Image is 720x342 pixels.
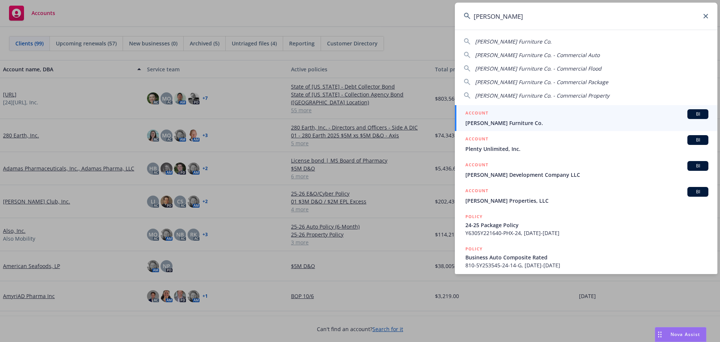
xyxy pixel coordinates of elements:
a: ACCOUNTBI[PERSON_NAME] Development Company LLC [455,157,717,183]
div: Drag to move [655,327,664,342]
a: POLICYBusiness Auto Composite Rated810-5Y253545-24-14-G, [DATE]-[DATE] [455,241,717,273]
span: [PERSON_NAME] Furniture Co. [465,119,708,127]
span: [PERSON_NAME] Furniture Co. - Commercial Package [475,78,608,86]
h5: ACCOUNT [465,187,488,196]
span: [PERSON_NAME] Furniture Co. - Commercial Property [475,92,609,99]
span: 810-5Y253545-24-14-G, [DATE]-[DATE] [465,261,708,269]
h5: POLICY [465,245,483,253]
span: Y6305Y221640-PHX-24, [DATE]-[DATE] [465,229,708,237]
a: POLICY24-25 Package PolicyY6305Y221640-PHX-24, [DATE]-[DATE] [455,209,717,241]
h5: POLICY [465,213,483,220]
span: [PERSON_NAME] Furniture Co. - Commercial Flood [475,65,601,72]
span: [PERSON_NAME] Furniture Co. [475,38,552,45]
span: Plenty Unlimited, Inc. [465,145,708,153]
span: BI [690,163,705,169]
span: Business Auto Composite Rated [465,253,708,261]
span: [PERSON_NAME] Furniture Co. - Commercial Auto [475,51,600,59]
span: BI [690,111,705,118]
a: ACCOUNTBI[PERSON_NAME] Furniture Co. [455,105,717,131]
button: Nova Assist [655,327,706,342]
span: [PERSON_NAME] Properties, LLC [465,197,708,205]
span: Nova Assist [670,331,700,337]
h5: ACCOUNT [465,135,488,144]
a: ACCOUNTBIPlenty Unlimited, Inc. [455,131,717,157]
h5: ACCOUNT [465,161,488,170]
input: Search... [455,3,717,30]
span: 24-25 Package Policy [465,221,708,229]
h5: ACCOUNT [465,109,488,118]
span: [PERSON_NAME] Development Company LLC [465,171,708,179]
span: BI [690,137,705,143]
span: BI [690,188,705,195]
a: ACCOUNTBI[PERSON_NAME] Properties, LLC [455,183,717,209]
